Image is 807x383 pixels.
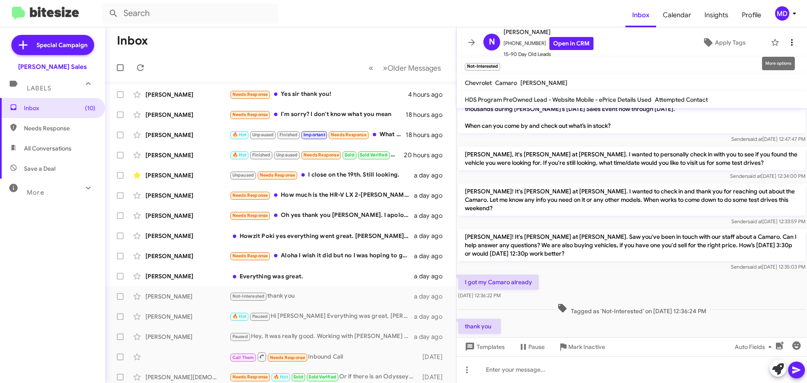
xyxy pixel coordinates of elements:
div: [PERSON_NAME] Sales [18,63,87,71]
span: Sold [345,152,354,158]
span: Needs Response [260,172,295,178]
div: I'm sorry? I don't know what you mean [229,110,406,119]
div: [PERSON_NAME] [145,232,229,240]
span: Older Messages [388,63,441,73]
span: Unpaused [232,172,254,178]
span: Needs Response [303,152,339,158]
a: Open in CRM [549,37,593,50]
span: HDS Program PreOwned Lead - Website Mobile - ePrice Details Used [465,96,651,103]
p: I got my Camaro already [458,275,539,290]
span: Needs Response [232,112,268,117]
div: Aloha I wish it did but no I was hoping to get the other car I wanted and I thought will be easy ... [229,251,414,261]
span: Labels [27,85,51,92]
div: MD [775,6,789,21]
div: [PERSON_NAME] [145,272,229,280]
span: said at [746,173,761,179]
h1: Inbox [117,34,148,48]
div: More options [762,57,795,70]
span: Needs Response [232,253,268,259]
span: Finished [280,132,298,137]
div: What color? [229,130,406,140]
div: a day ago [414,333,449,341]
div: [PERSON_NAME] [145,211,229,220]
span: Sender [DATE] 12:35:03 PM [731,264,805,270]
div: [PERSON_NAME] [145,292,229,301]
div: 4 hours ago [408,90,449,99]
div: a day ago [414,312,449,321]
div: 18 hours ago [406,111,449,119]
span: Special Campaign [37,41,87,49]
span: Tagged as 'Not-Interested' on [DATE] 12:36:24 PM [554,303,709,315]
span: Auto Fields [735,339,775,354]
span: Paused [252,314,268,319]
span: [PHONE_NUMBER] [504,37,593,50]
div: a day ago [414,211,449,220]
button: Previous [364,59,378,77]
span: [PERSON_NAME] [504,27,593,37]
span: 15-90 Day Old Leads [504,50,593,58]
span: Sender [DATE] 12:33:59 PM [731,218,805,225]
a: Inbox [625,3,656,27]
div: a day ago [414,191,449,200]
span: Camaro [495,79,517,87]
span: 🔥 Hot [232,152,247,158]
span: Unpaused [252,132,274,137]
span: Needs Response [24,124,95,132]
p: [PERSON_NAME], it's [PERSON_NAME] at [PERSON_NAME]. I wanted to personally check in with you to s... [458,147,805,170]
span: Chevrolet [465,79,492,87]
span: Needs Response [232,193,268,198]
div: 18 hours ago [406,131,449,139]
div: [DATE] [418,373,449,381]
div: How much is the HR-V LX 2-[PERSON_NAME] after all the tax and documentation, usually? [229,190,414,200]
button: MD [768,6,798,21]
div: [PERSON_NAME] [145,171,229,180]
div: Howzit Poki yes everything went great. [PERSON_NAME] was extremely helpful and in finance they we... [229,232,414,240]
div: Hi [PERSON_NAME] Everything was great, [PERSON_NAME] was really knowledgeable and helpful for all... [229,312,414,321]
span: [DATE] 12:36:26 PM [458,336,501,343]
span: Pause [528,339,545,354]
div: Yes sir thank you! [229,90,408,99]
div: a day ago [414,232,449,240]
div: Or if there is an Odyssey sports? [229,372,418,382]
span: Sender [DATE] 12:34:00 PM [730,173,805,179]
span: Mark Inactive [568,339,605,354]
p: [PERSON_NAME]! It's [PERSON_NAME] at [PERSON_NAME]. I wanted to check in and thank you for reachi... [458,184,805,216]
span: Insights [698,3,735,27]
span: More [27,189,44,196]
span: Finished [252,152,271,158]
div: [PERSON_NAME] [145,131,229,139]
span: Sold Verified [309,374,336,380]
span: 🔥 Hot [232,132,247,137]
span: Needs Response [331,132,367,137]
p: [PERSON_NAME]! It's [PERSON_NAME] at [PERSON_NAME]. Saw you've been in touch with our staff about... [458,229,805,261]
span: » [383,63,388,73]
span: Needs Response [232,213,268,218]
span: Unpaused [276,152,298,158]
span: Needs Response [270,355,306,360]
span: [PERSON_NAME] [520,79,567,87]
small: Not-Interested [465,63,500,71]
a: Profile [735,3,768,27]
div: [PERSON_NAME] [145,191,229,200]
span: N [489,35,495,49]
button: Pause [512,339,551,354]
div: a day ago [414,272,449,280]
a: Special Campaign [11,35,94,55]
span: Inbox [24,104,95,112]
a: Calendar [656,3,698,27]
span: said at [748,136,762,142]
span: Templates [463,339,505,354]
input: Search [102,3,278,24]
div: Inbound Call [229,351,418,362]
span: Sold [293,374,303,380]
button: Next [378,59,446,77]
div: [PERSON_NAME] [145,252,229,260]
span: Call Them [232,355,254,360]
span: said at [748,218,762,225]
span: [DATE] 12:36:22 PM [458,292,501,298]
span: (10) [85,104,95,112]
div: 20 hours ago [404,151,449,159]
div: Everything was great. [229,272,414,280]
